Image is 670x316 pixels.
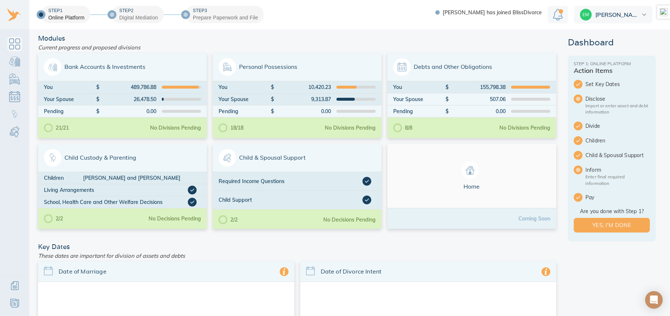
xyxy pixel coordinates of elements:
span: Disclose [585,95,650,103]
a: HomeComing Soon [387,144,556,229]
a: Child & Spousal Support [7,124,22,139]
div: Dashboard [568,38,656,47]
div: Pending [393,109,446,114]
div: $ [96,85,102,90]
div: Your Spouse [44,97,96,102]
div: Key Dates [35,243,559,250]
a: Bank Accounts & InvestmentsYou$489,786.88Your Spouse$26,478.50Pending$0.0021/21No Divisions Pending [38,53,207,138]
span: Debts and Other Obligations [393,58,550,76]
span: Set Key Dates [585,81,650,88]
div: You [393,85,446,90]
div: 26,478.50 [102,97,156,102]
div: No Divisions Pending [150,125,201,130]
div: Children [44,175,83,181]
div: Modules [35,35,559,42]
div: 2/2 [44,214,63,223]
span: Child Custody & Parenting [44,149,201,167]
div: Prepare Paperwork and File [193,14,258,21]
p: Enter final required information [585,174,650,186]
span: Personal Possessions [219,58,376,76]
span: Date of Divorce Intent [321,267,542,276]
div: Living Arrangements [44,186,188,194]
div: 9,313.87 [276,97,331,102]
div: Open Intercom Messenger [645,291,663,309]
div: 18/18 [219,123,243,132]
span: Child & Spousal Support [585,152,650,159]
span: Child & Spousal Support [219,149,376,167]
div: $ [271,109,276,114]
span: Date of Marriage [59,267,280,276]
div: $ [96,109,102,114]
div: Child Support [219,196,362,204]
div: You [44,85,96,90]
span: Are you done with Step 1? [574,208,650,215]
div: 2/2 [219,215,238,224]
a: Personal Possessions [7,72,22,86]
span: [PERSON_NAME] [595,12,640,18]
div: 489,786.88 [102,85,156,90]
div: $ [271,97,276,102]
div: 0.00 [102,109,156,114]
div: You [219,85,271,90]
a: Debts & Obligations [7,89,22,104]
img: Notification [553,9,563,21]
div: Required Income Questions [219,177,362,186]
div: 507.06 [451,97,506,102]
span: Yes, I'm done [585,220,638,230]
p: Import or enter asset and debt information [585,103,650,115]
div: $ [446,97,451,102]
div: Digital Mediation [119,14,158,21]
div: $ [446,85,451,90]
span: Divide [585,122,650,130]
div: Step 1: Online Platform [574,62,650,66]
div: Your Spouse [219,97,271,102]
div: Your Spouse [393,97,446,102]
div: 21/21 [44,123,69,132]
div: 10,420.23 [276,85,331,90]
div: 8/8 [393,123,412,132]
span: Pay [585,194,650,201]
div: Step 3 [193,8,258,14]
span: [PERSON_NAME] has joined BlissDivorce [443,10,542,15]
button: Yes, I'm done [574,218,650,233]
div: $ [96,97,102,102]
a: Dashboard [7,37,22,51]
div: Pending [219,109,271,114]
div: No Divisions Pending [499,125,550,130]
div: Step 2 [119,8,158,14]
div: [PERSON_NAME] and [PERSON_NAME] [83,175,201,181]
div: 155,798.38 [451,85,506,90]
div: 0.00 [276,109,331,114]
div: School, Health Care and Other Welfare Decisions [44,198,188,207]
div: No Divisions Pending [325,125,376,130]
img: dff2eac32212206a637384c23735ece3 [580,9,592,21]
span: Bank Accounts & Investments [44,58,201,76]
span: Inform [585,166,650,174]
div: Coming Soon [518,216,550,221]
a: Personal PossessionsYou$10,420.23Your Spouse$9,313.87Pending$0.0018/18No Divisions Pending [213,53,381,138]
span: Children [585,137,650,144]
div: These dates are important for division of assets and debts [35,250,559,261]
img: dropdown.svg [642,14,647,16]
div: No Decisions Pending [323,217,376,222]
a: Debts and Other ObligationsYou$155,798.38Your Spouse$507.06Pending$0.008/8No Divisions Pending [387,53,556,138]
span: Home [393,161,550,190]
div: Online Platform [48,14,85,21]
a: Child Custody & Parenting [7,107,22,122]
div: No Decisions Pending [149,216,201,221]
div: Pending [44,109,96,114]
a: Child Custody & ParentingChildren[PERSON_NAME] and [PERSON_NAME]Living ArrangementsSchool, Health... [38,144,207,229]
a: Additional Information [7,278,22,293]
a: Child & Spousal SupportRequired Income QuestionsChild Support2/2No Decisions Pending [213,144,381,229]
div: Action Items [574,67,650,74]
div: Current progress and proposed divisions [35,42,559,53]
div: $ [446,109,451,114]
a: Resources [7,296,22,311]
div: Step 1 [48,8,85,14]
a: Bank Accounts & Investments [7,54,22,69]
div: $ [271,85,276,90]
div: 0.00 [451,109,506,114]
